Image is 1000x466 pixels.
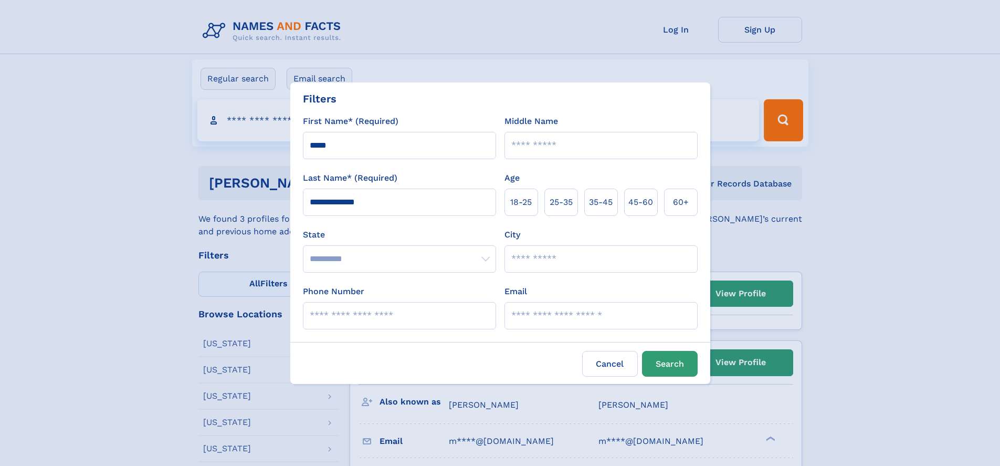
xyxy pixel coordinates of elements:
[504,172,520,184] label: Age
[582,351,638,377] label: Cancel
[550,196,573,209] span: 25‑35
[673,196,689,209] span: 60+
[303,229,496,241] label: State
[504,229,520,241] label: City
[504,115,558,128] label: Middle Name
[510,196,532,209] span: 18‑25
[303,172,397,184] label: Last Name* (Required)
[642,351,698,377] button: Search
[303,91,336,107] div: Filters
[303,285,364,298] label: Phone Number
[628,196,653,209] span: 45‑60
[504,285,527,298] label: Email
[589,196,613,209] span: 35‑45
[303,115,398,128] label: First Name* (Required)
